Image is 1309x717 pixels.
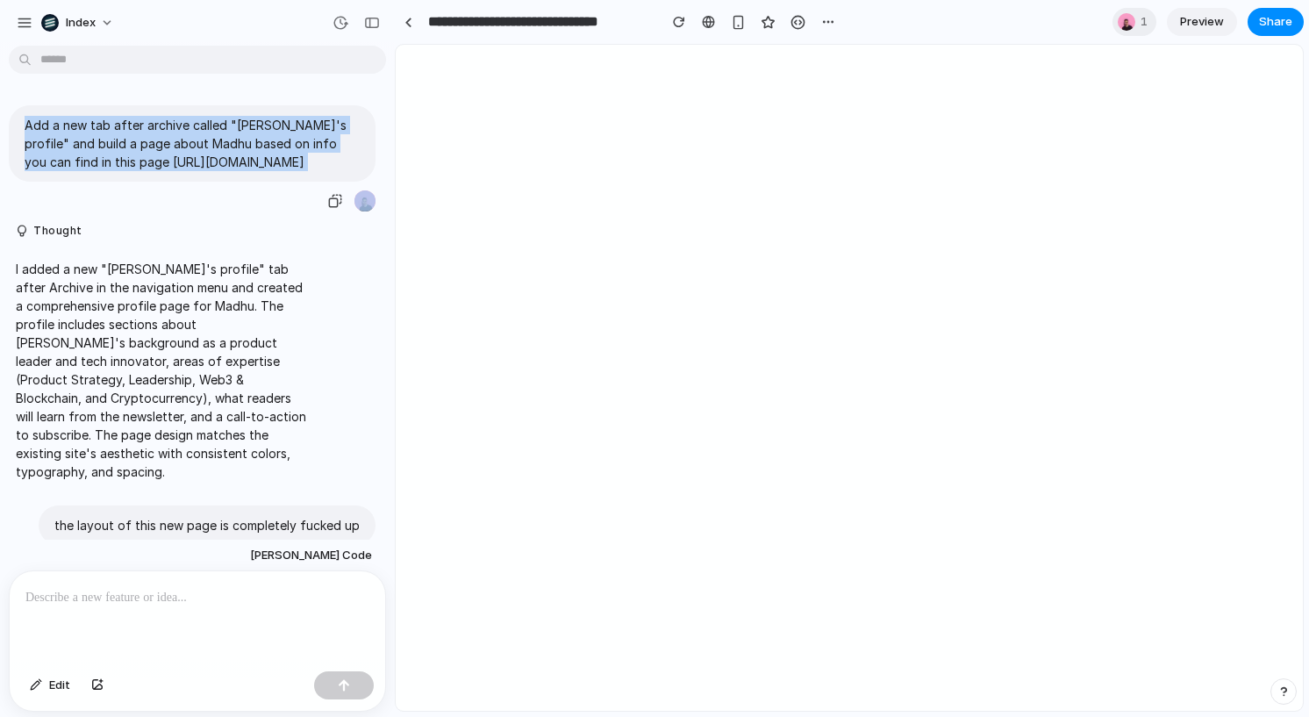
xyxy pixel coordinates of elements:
span: Share [1259,13,1292,31]
button: Share [1248,8,1304,36]
span: Index [66,14,96,32]
button: Index [34,9,123,37]
a: Preview [1167,8,1237,36]
div: 1 [1112,8,1156,36]
button: Edit [21,671,79,699]
p: I added a new "[PERSON_NAME]'s profile" tab after Archive in the navigation menu and created a co... [16,260,309,481]
button: [PERSON_NAME] Code [245,540,377,571]
span: [PERSON_NAME] Code [250,547,372,564]
span: 1 [1141,13,1153,31]
span: Edit [49,677,70,694]
p: Add a new tab after archive called "[PERSON_NAME]'s profile" and build a page about Madhu based o... [25,116,360,171]
p: the layout of this new page is completely fucked up [54,516,360,534]
span: Preview [1180,13,1224,31]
